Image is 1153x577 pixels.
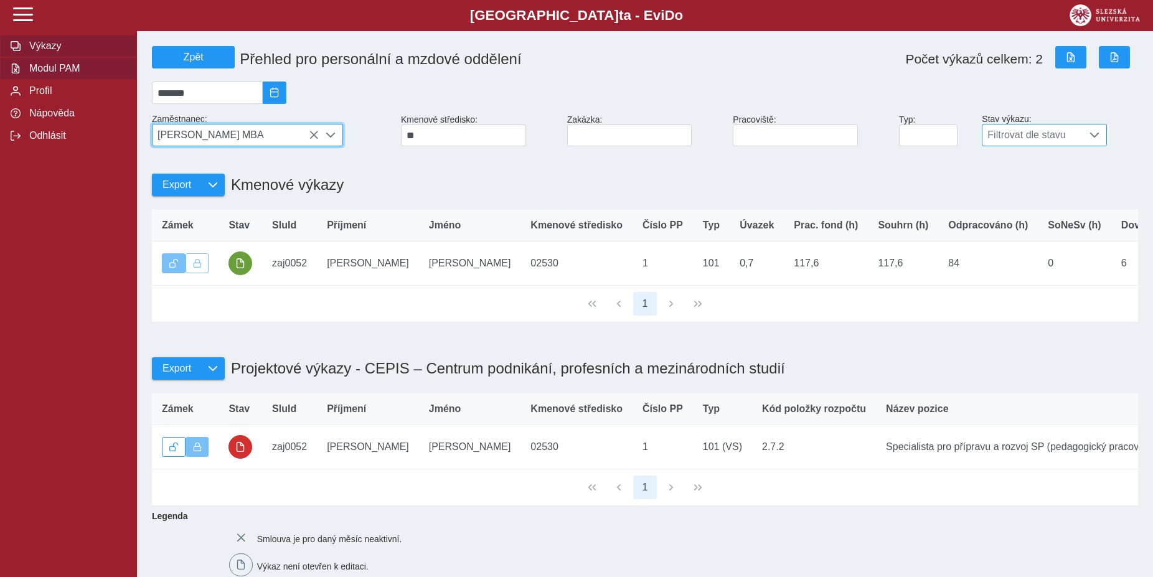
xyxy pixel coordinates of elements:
span: Modul PAM [26,63,126,74]
span: Typ [703,403,720,415]
td: 1 [633,425,693,469]
span: Zámek [162,220,194,231]
span: Nápověda [26,108,126,119]
b: [GEOGRAPHIC_DATA] a - Evi [37,7,1116,24]
span: Jméno [429,403,461,415]
span: t [619,7,623,23]
div: Stav výkazu: [977,109,1143,151]
div: Kmenové středisko: [396,110,562,151]
span: SluId [272,220,296,231]
img: logo_web_su.png [1070,4,1140,26]
button: Výkaz je odemčen. [162,253,186,273]
span: Výkazy [26,40,126,52]
td: 117,6 [784,242,868,286]
button: podepsáno [228,251,252,275]
button: Export [152,357,201,380]
td: [PERSON_NAME] [317,425,419,469]
td: 0 [1038,242,1111,286]
span: Filtrovat dle stavu [982,124,1083,146]
b: Legenda [147,506,1133,526]
td: 1 [633,242,693,286]
div: Zakázka: [562,110,728,151]
div: Typ: [894,110,977,151]
td: 84 [938,242,1038,286]
button: 2025/08 [263,82,286,104]
button: 1 [633,476,657,499]
span: Export [162,363,191,374]
span: Jméno [429,220,461,231]
span: o [675,7,684,23]
button: Odemknout výkaz. [162,437,186,457]
span: Kód položky rozpočtu [762,403,866,415]
span: Odpracováno (h) [948,220,1028,231]
button: Výkaz uzamčen. [186,437,209,457]
span: Typ [703,220,720,231]
button: Export do PDF [1099,46,1130,68]
td: 101 [693,242,730,286]
span: Souhrn (h) [878,220,928,231]
span: Stav [228,403,250,415]
span: Kmenové středisko [530,403,623,415]
span: [PERSON_NAME] MBA [153,124,319,146]
h1: Projektové výkazy - CEPIS – Centrum podnikání, profesních a mezinárodních studií [225,354,785,383]
td: 2.7.2 [752,425,876,469]
button: uzamčeno [228,435,252,459]
span: Profil [26,85,126,96]
td: 02530 [520,242,633,286]
span: Kmenové středisko [530,220,623,231]
button: Export do Excelu [1055,46,1086,68]
span: Číslo PP [642,403,683,415]
span: Zámek [162,403,194,415]
td: zaj0052 [262,425,317,469]
td: 02530 [520,425,633,469]
span: Export [162,179,191,190]
td: 0,7 [730,242,784,286]
span: D [664,7,674,23]
h1: Přehled pro personální a mzdové oddělení [235,45,733,73]
td: [PERSON_NAME] [317,242,419,286]
td: 117,6 [868,242,938,286]
span: SoNeSv (h) [1048,220,1101,231]
span: Název pozice [886,403,948,415]
button: Uzamknout lze pouze výkaz, který je podepsán a schválen. [186,253,209,273]
span: Příjmení [327,403,366,415]
span: Číslo PP [642,220,683,231]
span: SluId [272,403,296,415]
button: Zpět [152,46,235,68]
div: Zaměstnanec: [147,109,396,151]
td: zaj0052 [262,242,317,286]
span: Příjmení [327,220,366,231]
td: [PERSON_NAME] [419,242,521,286]
span: Výkaz není otevřen k editaci. [257,561,369,571]
td: 101 (VS) [693,425,752,469]
button: 1 [633,292,657,316]
div: Pracoviště: [728,110,894,151]
span: Zpět [158,52,229,63]
span: Stav [228,220,250,231]
span: Prac. fond (h) [794,220,858,231]
button: Export [152,174,201,196]
span: Počet výkazů celkem: 2 [905,52,1043,67]
td: [PERSON_NAME] [419,425,521,469]
span: Smlouva je pro daný měsíc neaktivní. [257,534,402,544]
h1: Kmenové výkazy [225,170,344,200]
span: Odhlásit [26,130,126,141]
span: Úvazek [740,220,774,231]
